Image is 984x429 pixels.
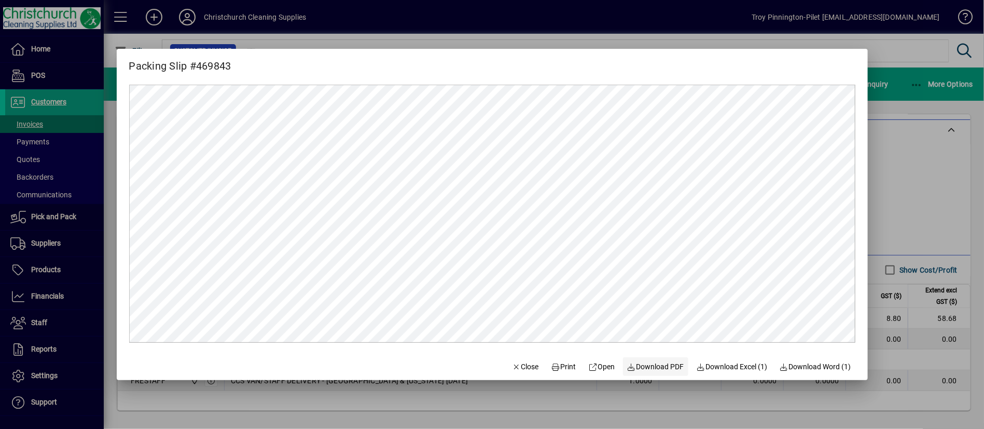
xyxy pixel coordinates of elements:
a: Download PDF [623,357,688,376]
a: Open [585,357,619,376]
span: Print [551,361,576,372]
button: Download Word (1) [775,357,855,376]
span: Download PDF [627,361,684,372]
button: Print [547,357,580,376]
span: Download Excel (1) [697,361,768,372]
span: Open [589,361,615,372]
button: Download Excel (1) [692,357,772,376]
h2: Packing Slip #469843 [117,49,244,74]
button: Close [508,357,543,376]
span: Close [512,361,539,372]
span: Download Word (1) [780,361,851,372]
